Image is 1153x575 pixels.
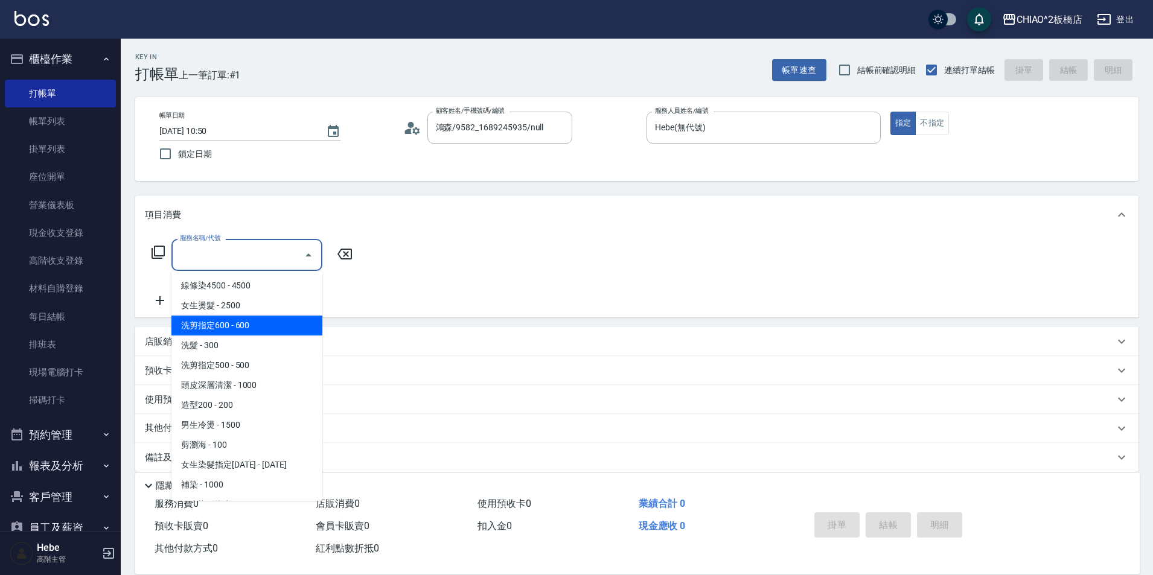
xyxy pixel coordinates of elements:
[145,422,256,435] p: 其他付款方式
[171,316,322,335] span: 洗剪指定600 - 600
[145,335,181,348] p: 店販銷售
[159,111,185,120] label: 帳單日期
[135,356,1139,385] div: 預收卡販賣
[14,11,49,26] img: Logo
[5,135,116,163] a: 掛單列表
[171,355,322,375] span: 洗剪指定500 - 500
[135,443,1139,472] div: 備註及來源
[171,276,322,296] span: 線條染4500 - 4500
[135,385,1139,414] div: 使用預收卡
[145,393,190,406] p: 使用預收卡
[135,195,1139,234] div: 項目消費
[145,209,181,221] p: 項目消費
[178,148,212,160] span: 鎖定日期
[171,475,322,495] span: 補染 - 1000
[857,64,916,77] span: 結帳前確認明細
[655,106,708,115] label: 服務人員姓名/編號
[171,375,322,395] span: 頭皮深層清潔 - 1000
[159,121,314,141] input: YYYY/MM/DD hh:mm
[37,542,98,554] h5: Hebe
[156,480,210,492] p: 隱藏業績明細
[436,106,505,115] label: 顧客姓名/手機號碼/編號
[171,495,322,515] span: 男生染髮指定 - 1500
[5,43,116,75] button: 櫃檯作業
[171,415,322,435] span: 男生冷燙 - 1500
[135,66,179,83] h3: 打帳單
[316,542,379,554] span: 紅利點數折抵 0
[5,331,116,358] a: 排班表
[5,275,116,302] a: 材料自購登錄
[5,219,116,247] a: 現金收支登錄
[145,451,190,464] p: 備註及來源
[171,435,322,455] span: 剪瀏海 - 100
[171,335,322,355] span: 洗髮 - 300
[10,541,34,565] img: Person
[316,520,369,532] span: 會員卡販賣 0
[944,64,995,77] span: 連續打單結帳
[5,481,116,513] button: 客戶管理
[5,163,116,191] a: 座位開單
[915,112,949,135] button: 不指定
[967,7,991,31] button: save
[155,498,199,509] span: 服務消費 0
[5,450,116,481] button: 報表及分析
[997,7,1088,32] button: CHIAO^2板橋店
[5,386,116,414] a: 掃碼打卡
[179,68,241,83] span: 上一筆訂單:#1
[155,520,208,532] span: 預收卡販賣 0
[171,455,322,475] span: 女生染髮指定[DATE] - [DATE]
[477,498,531,509] span: 使用預收卡 0
[135,53,179,61] h2: Key In
[5,191,116,219] a: 營業儀表板
[299,246,318,265] button: Close
[5,358,116,386] a: 現場電腦打卡
[639,498,685,509] span: 業績合計 0
[639,520,685,532] span: 現金應收 0
[145,364,190,377] p: 預收卡販賣
[890,112,916,135] button: 指定
[155,542,218,554] span: 其他付款方式 0
[135,414,1139,443] div: 其他付款方式入金可用餘額: 0
[5,303,116,331] a: 每日結帳
[772,59,826,81] button: 帳單速查
[477,520,512,532] span: 扣入金 0
[135,327,1139,356] div: 店販銷售
[180,233,220,243] label: 服務名稱/代號
[5,247,116,275] a: 高階收支登錄
[37,554,98,565] p: 高階主管
[319,117,348,146] button: Choose date, selected date is 2025-08-26
[5,80,116,107] a: 打帳單
[171,395,322,415] span: 造型200 - 200
[316,498,360,509] span: 店販消費 0
[1017,12,1083,27] div: CHIAO^2板橋店
[5,107,116,135] a: 帳單列表
[5,419,116,451] button: 預約管理
[171,296,322,316] span: 女生燙髮 - 2500
[5,512,116,544] button: 員工及薪資
[1092,8,1139,31] button: 登出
